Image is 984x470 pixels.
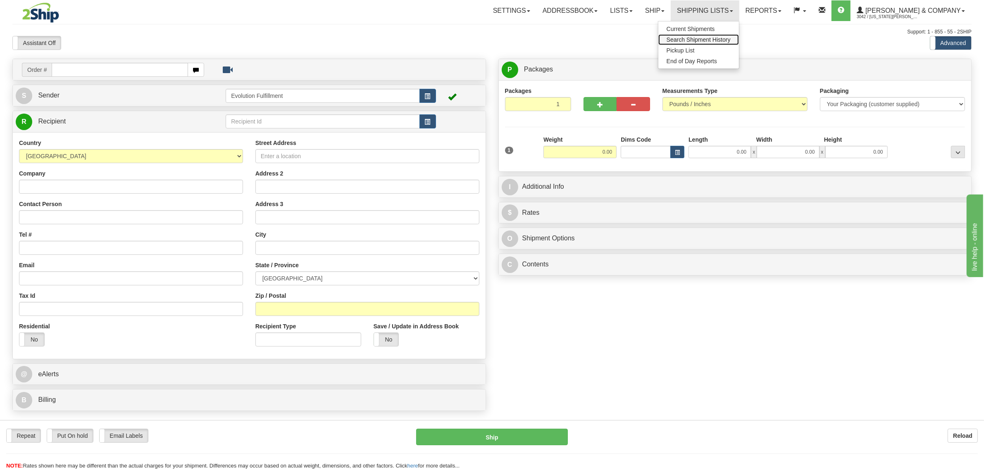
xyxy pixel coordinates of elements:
a: Addressbook [536,0,604,21]
label: Put On hold [47,429,93,442]
a: End of Day Reports [658,56,739,66]
div: Support: 1 - 855 - 55 - 2SHIP [12,28,972,36]
label: Street Address [255,139,296,147]
label: Tax Id [19,292,35,300]
a: S Sender [16,87,226,104]
a: OShipment Options [502,230,969,247]
a: Lists [604,0,639,21]
button: Reload [948,429,978,443]
a: here [407,463,418,469]
span: I [502,179,518,195]
div: ... [951,146,965,158]
label: Dims Code [621,135,651,144]
label: Weight [543,135,562,144]
span: x [820,146,825,158]
label: Save / Update in Address Book [374,322,459,330]
b: Reload [953,432,972,439]
a: Pickup List [658,45,739,56]
a: CContents [502,256,969,273]
label: Address 2 [255,169,284,178]
span: Billing [38,396,56,403]
span: B [16,392,32,408]
a: IAdditional Info [502,178,969,195]
span: S [16,88,32,104]
span: Current Shipments [667,26,715,32]
span: 1 [505,147,514,154]
a: Reports [739,0,788,21]
a: B Billing [16,392,483,408]
input: Recipient Id [226,114,419,128]
label: Country [19,139,41,147]
span: x [751,146,757,158]
img: logo3042.jpg [12,2,69,23]
label: Address 3 [255,200,284,208]
span: $ [502,204,518,221]
span: O [502,230,518,247]
label: State / Province [255,261,299,269]
input: Sender Id [226,89,419,103]
span: @ [16,366,32,382]
label: No [374,333,399,346]
span: P [502,62,518,78]
span: Sender [38,92,60,99]
span: C [502,256,518,273]
iframe: chat widget [965,193,983,277]
label: Company [19,169,45,178]
label: Height [824,135,842,144]
label: Residential [19,322,50,330]
a: Shipping lists [671,0,739,21]
label: Length [689,135,708,144]
a: Settings [487,0,536,21]
a: [PERSON_NAME] & Company 3042 / [US_STATE][PERSON_NAME] [851,0,971,21]
a: Current Shipments [658,24,739,34]
label: Contact Person [19,200,62,208]
label: Packages [505,87,532,95]
span: [PERSON_NAME] & Company [863,7,961,14]
a: R Recipient [16,113,203,130]
a: Search Shipment History [658,34,739,45]
label: Advanced [930,36,971,50]
a: @ eAlerts [16,366,483,383]
label: Email [19,261,34,269]
label: Assistant Off [13,36,61,50]
span: End of Day Reports [667,58,717,64]
span: 3042 / [US_STATE][PERSON_NAME] [857,13,919,21]
label: No [19,333,44,346]
label: City [255,230,266,239]
label: Recipient Type [255,322,296,330]
div: live help - online [6,5,76,15]
label: Width [756,135,772,144]
label: Zip / Postal [255,292,286,300]
span: Search Shipment History [667,36,731,43]
span: R [16,114,32,130]
label: Measurements Type [662,87,718,95]
span: Packages [524,66,553,73]
label: Tel # [19,230,32,239]
label: Email Labels [100,429,148,442]
span: Order # [22,63,52,77]
span: Pickup List [667,47,695,54]
span: eAlerts [38,370,59,377]
a: Ship [639,0,671,21]
a: P Packages [502,61,969,78]
input: Enter a location [255,149,479,163]
label: Packaging [820,87,849,95]
a: $Rates [502,204,969,221]
span: Recipient [38,118,66,125]
span: NOTE: [6,463,23,469]
button: Ship [416,429,568,445]
label: Repeat [7,429,41,442]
